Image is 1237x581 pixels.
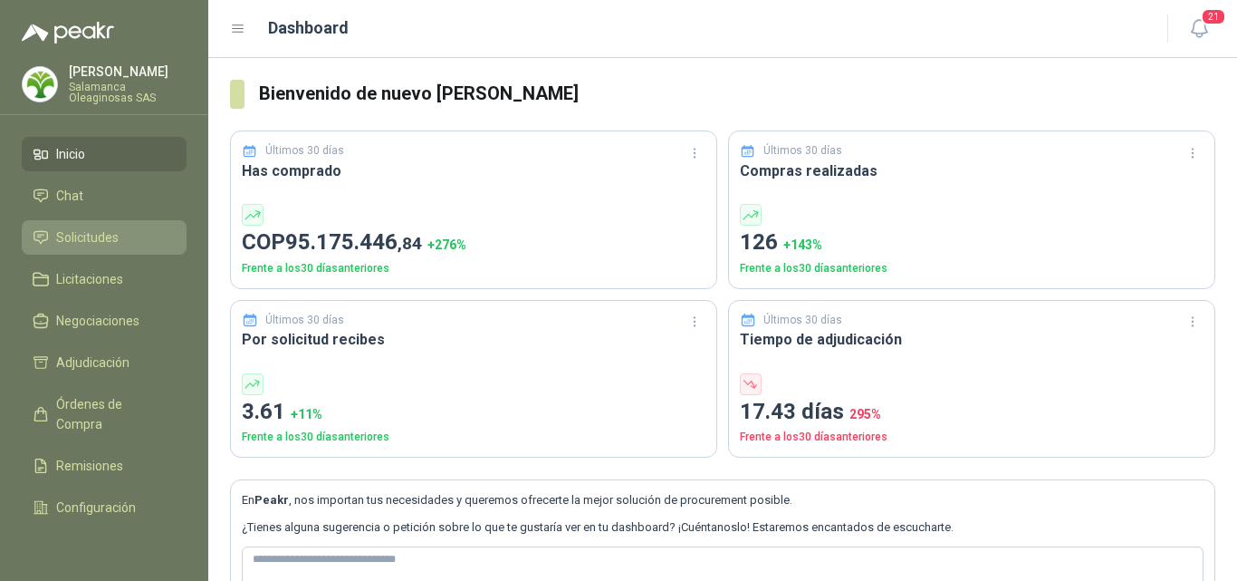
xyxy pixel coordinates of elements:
[740,160,1203,182] h3: Compras realizadas
[1183,13,1215,45] button: 21
[242,160,705,182] h3: Has comprado
[56,228,119,247] span: Solicitudes
[22,387,187,441] a: Órdenes de Compra
[56,498,136,518] span: Configuración
[763,312,842,329] p: Últimos 30 días
[22,449,187,483] a: Remisiones
[268,15,349,41] h1: Dashboard
[56,144,85,164] span: Inicio
[56,186,83,206] span: Chat
[291,407,322,421] span: + 11 %
[22,490,187,525] a: Configuración
[740,328,1203,351] h3: Tiempo de adjudicación
[56,456,123,476] span: Remisiones
[740,429,1203,446] p: Frente a los 30 días anteriores
[259,80,1215,108] h3: Bienvenido de nuevo [PERSON_NAME]
[56,353,129,373] span: Adjudicación
[285,229,422,255] span: 95.175.446
[398,233,422,254] span: ,84
[242,491,1203,509] p: En , nos importan tus necesidades y queremos ofrecerte la mejor solución de procurement posible.
[22,345,187,380] a: Adjudicación
[242,226,705,260] p: COP
[740,395,1203,430] p: 17.43 días
[22,532,187,566] a: Manuales y ayuda
[56,311,139,331] span: Negociaciones
[22,220,187,255] a: Solicitudes
[22,179,187,213] a: Chat
[242,395,705,430] p: 3.61
[23,67,57,102] img: Company Logo
[69,82,187,103] p: Salamanca Oleaginosas SAS
[22,262,187,296] a: Licitaciones
[22,137,187,171] a: Inicio
[56,269,123,289] span: Licitaciones
[56,394,169,434] span: Órdenes de Compra
[265,312,344,329] p: Últimos 30 días
[242,518,1203,537] p: ¿Tienes alguna sugerencia o petición sobre lo que te gustaría ver en tu dashboard? ¡Cuéntanoslo! ...
[242,429,705,446] p: Frente a los 30 días anteriores
[22,22,114,44] img: Logo peakr
[265,142,344,160] p: Últimos 30 días
[763,142,842,160] p: Últimos 30 días
[242,260,705,277] p: Frente a los 30 días anteriores
[740,226,1203,260] p: 126
[22,304,187,338] a: Negociaciones
[1201,8,1226,25] span: 21
[254,493,289,507] b: Peakr
[69,65,187,78] p: [PERSON_NAME]
[849,407,881,421] span: 295 %
[783,237,822,252] span: + 143 %
[242,328,705,351] h3: Por solicitud recibes
[740,260,1203,277] p: Frente a los 30 días anteriores
[427,237,466,252] span: + 276 %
